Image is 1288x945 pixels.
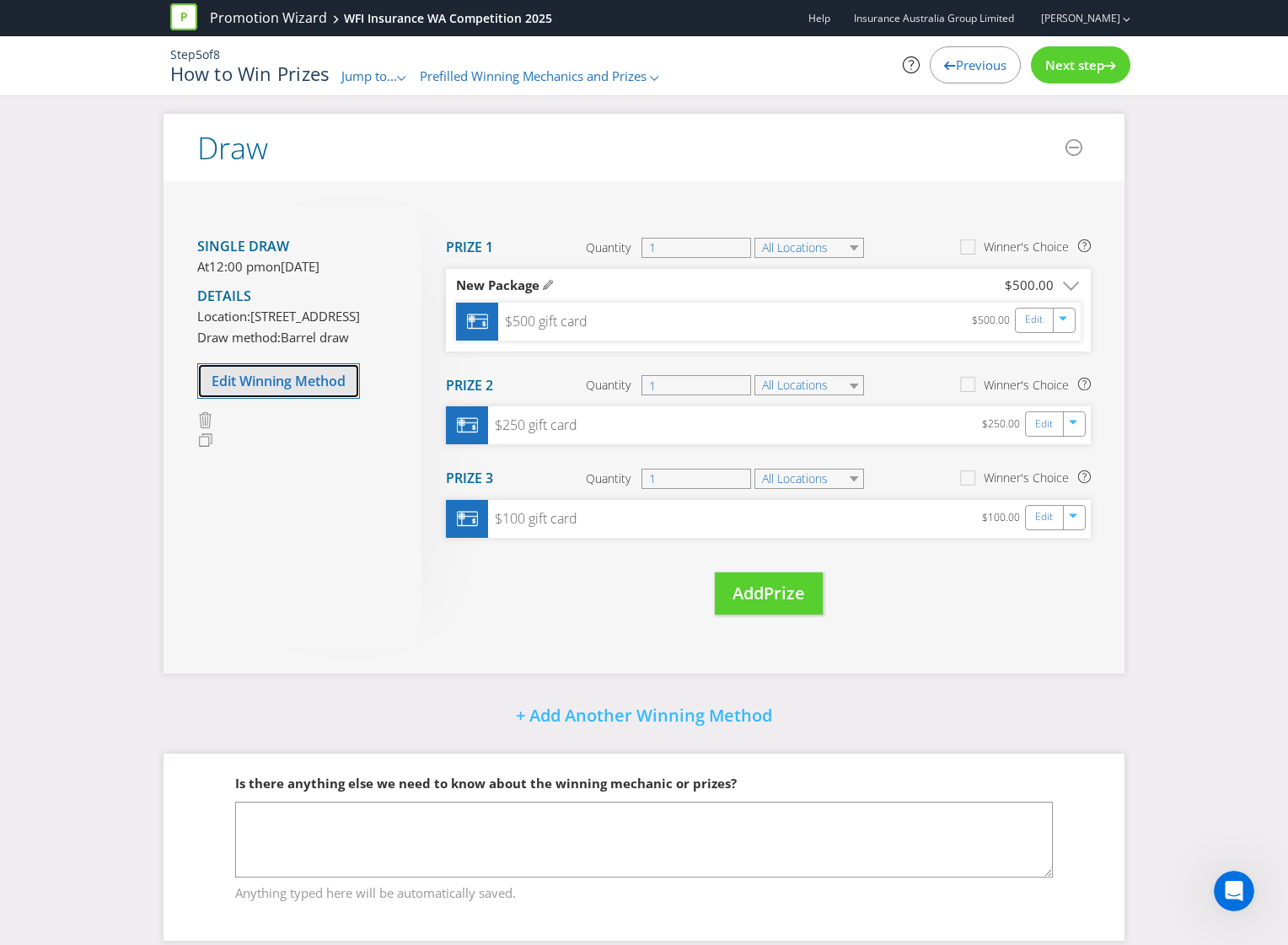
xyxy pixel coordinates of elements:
[170,46,196,62] span: Step
[586,470,631,487] span: Quantity
[52,531,285,566] button: Continue the conversation
[516,704,772,727] span: + Add Another Winning Method
[984,239,1069,255] div: Winner's Choice
[197,363,360,399] button: Edit Winning Method
[17,378,75,391] strong: Ticket ID
[170,63,330,83] h1: How to Win Prizes
[420,67,647,84] span: Prefilled Winning Mechanics and Prizes
[235,775,737,792] span: Is there anything else we need to know about the winning mechanic or prizes?
[17,433,46,447] strong: Title
[197,258,209,275] span: At
[586,239,631,256] span: Quantity
[197,239,360,255] h4: Single draw
[446,379,493,394] h4: Prize 2
[344,10,552,27] div: WFI Insurance WA Competition 2025
[17,338,320,356] p: Query
[808,11,830,25] a: Help
[281,258,319,275] span: [DATE]
[1035,415,1053,434] a: Edit
[854,11,1014,25] span: Insurance Australia Group Limited
[235,878,1053,903] span: Anything typed here will be automatically saved.
[446,471,493,486] h4: Prize 3
[446,240,493,255] h4: Prize 1
[341,67,397,84] span: Jump to...
[1025,310,1043,330] a: Edit
[164,72,209,117] div: Profile image for Eden
[210,8,327,28] a: Promotion Wizard
[984,470,1069,486] div: Winner's Choice
[473,699,815,735] button: + Add Another Winning Method
[48,7,325,51] h1: Quote Request for T&C Amendment
[982,508,1025,529] div: $100.00
[125,73,167,115] img: Profile image for Basil
[17,126,320,143] div: Closed • [DATE]
[17,394,320,411] p: #26763805
[1214,871,1254,911] iframe: Intercom live chat
[17,449,320,467] p: Quote Request for T&C Amendment
[17,322,92,336] strong: Ticket Type
[733,582,764,604] span: Add
[456,277,539,294] span: New Package
[984,377,1069,394] div: Winner's Choice
[498,312,588,331] div: $500 gift card
[1045,56,1104,73] span: Next step
[1005,277,1054,294] div: $500.00
[196,46,202,62] span: 5
[266,258,281,275] span: on
[202,46,213,62] span: of
[213,46,220,62] span: 8
[212,372,346,390] span: Edit Winning Method
[197,289,360,304] h4: Details
[11,13,43,45] button: go back
[488,416,577,435] div: $250 gift card
[956,56,1006,73] span: Previous
[197,308,250,325] span: Location:
[197,132,268,165] h2: Draw
[764,582,805,604] span: Prize
[250,308,360,325] span: [STREET_ADDRESS]
[17,147,320,164] p: We’ve completed your ticket
[34,253,283,288] p: [PERSON_NAME][EMAIL_ADDRESS][PERSON_NAME][DOMAIN_NAME]
[1024,11,1120,25] a: [PERSON_NAME]
[197,329,281,346] span: Draw method:
[488,509,577,529] div: $100 gift card
[982,415,1025,436] div: $250.00
[281,329,349,346] span: Barrel draw
[145,73,187,115] img: Profile image for Khris
[715,572,823,615] button: AddPrize
[1035,507,1053,527] a: Edit
[209,258,266,275] span: 12:00 pm
[34,219,244,250] strong: You will be notified here and by email
[972,311,1015,332] div: $500.00
[586,377,631,394] span: Quantity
